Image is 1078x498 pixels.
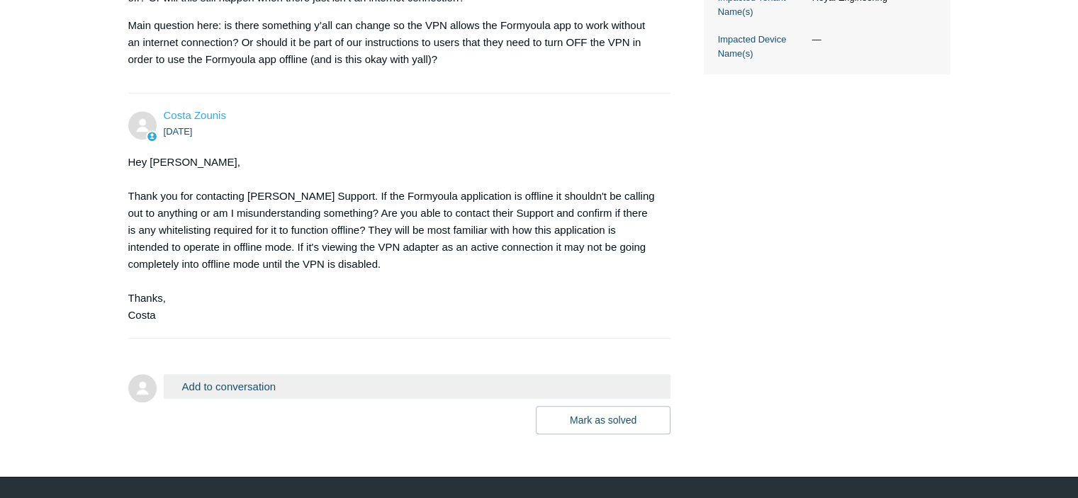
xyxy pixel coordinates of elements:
dd: — [805,33,936,47]
dt: Impacted Device Name(s) [718,33,805,60]
button: Mark as solved [536,406,670,434]
button: Add to conversation [164,374,671,399]
time: 09/09/2025, 17:02 [164,126,193,137]
div: Hey [PERSON_NAME], Thank you for contacting [PERSON_NAME] Support. If the Formyoula application i... [128,154,657,324]
a: Costa Zounis [164,109,226,121]
p: Main question here: is there something y’all can change so the VPN allows the Formyoula app to wo... [128,17,657,68]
